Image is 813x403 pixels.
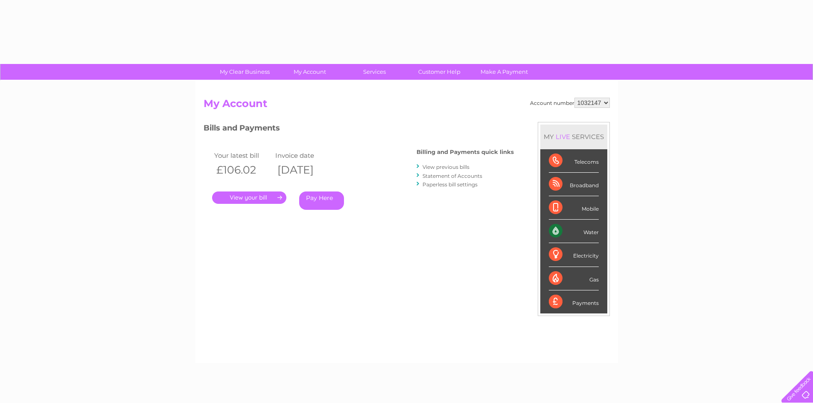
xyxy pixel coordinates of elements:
th: £106.02 [212,161,274,179]
a: Paperless bill settings [423,181,478,188]
td: Invoice date [273,150,335,161]
a: My Clear Business [210,64,280,80]
a: View previous bills [423,164,469,170]
div: Electricity [549,243,599,267]
div: LIVE [554,133,572,141]
div: MY SERVICES [540,125,607,149]
div: Account number [530,98,610,108]
a: Services [339,64,410,80]
a: Pay Here [299,191,344,210]
a: Statement of Accounts [423,173,482,179]
h4: Billing and Payments quick links [417,149,514,155]
div: Gas [549,267,599,290]
h3: Bills and Payments [204,122,514,137]
td: Your latest bill [212,150,274,161]
a: My Account [274,64,345,80]
th: [DATE] [273,161,335,179]
div: Telecoms [549,149,599,173]
div: Broadband [549,173,599,196]
div: Water [549,220,599,243]
a: Make A Payment [469,64,539,80]
div: Mobile [549,196,599,220]
a: Customer Help [404,64,475,80]
a: . [212,191,286,204]
div: Payments [549,290,599,313]
h2: My Account [204,98,610,114]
